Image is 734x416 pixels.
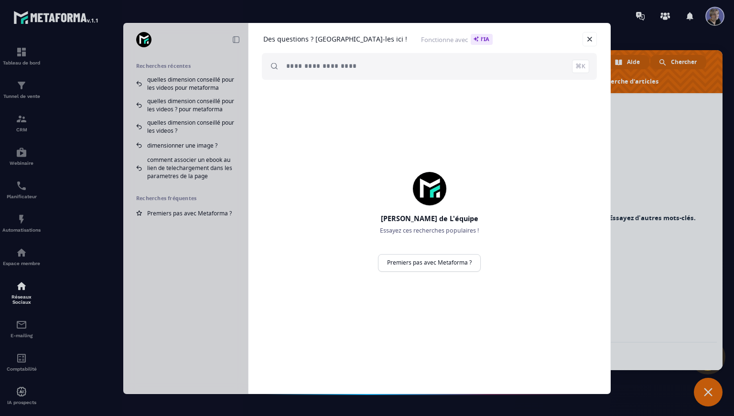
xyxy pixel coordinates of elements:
[471,34,493,45] span: l'IA
[263,35,407,43] h1: Des questions ? [GEOGRAPHIC_DATA]-les ici !
[147,156,236,180] span: comment associer un ebook au lien de telechargement dans les parametres de la page
[147,75,236,92] span: quelles dimension conseillé pour les videos pour metaforma
[147,118,236,135] span: quelles dimension conseillé pour les videos ?
[147,141,217,149] span: dimensionner une image ?
[136,195,236,202] h2: Recherches fréquentes
[136,63,236,69] h2: Recherches récentes
[358,214,501,224] h2: [PERSON_NAME] de L'équipe
[147,97,236,113] span: quelles dimension conseillé pour les videos ? pour metaforma
[147,209,232,217] span: Premiers pas avec Metaforma ?
[421,34,493,45] span: Fonctionne avec
[358,226,501,235] p: Essayez ces recherches populaires !
[378,254,481,272] a: Premiers pas avec Metaforma ?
